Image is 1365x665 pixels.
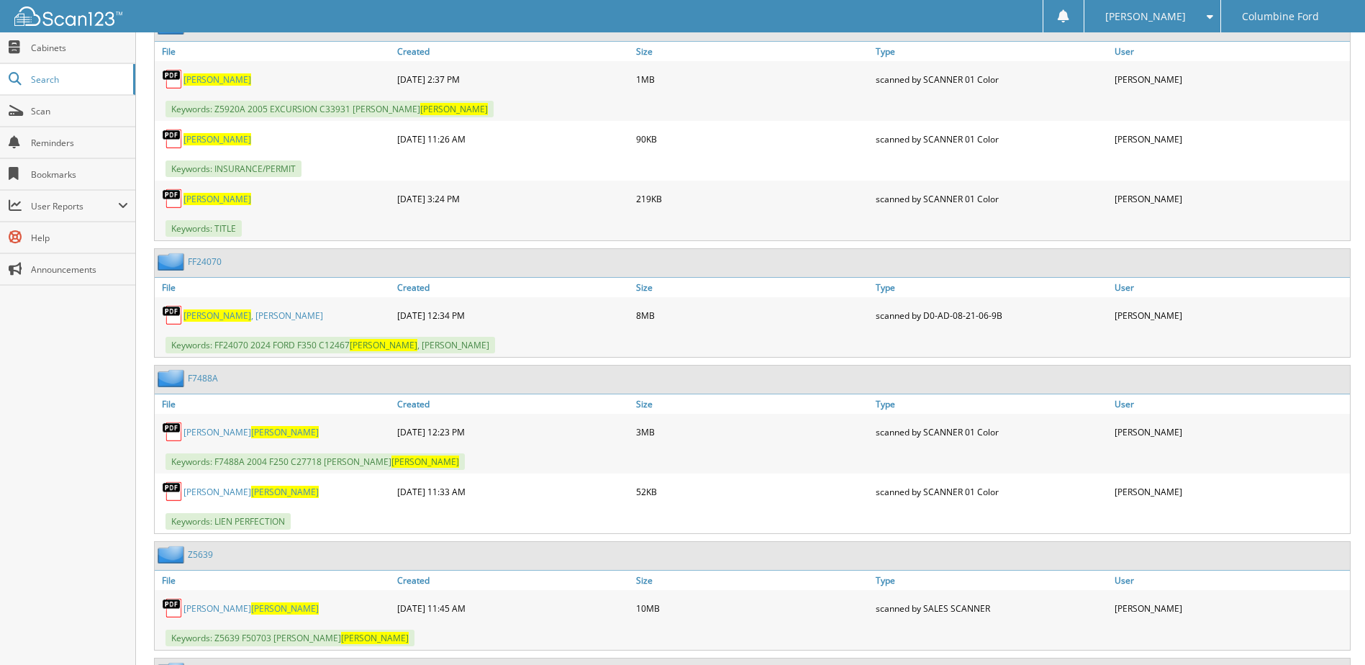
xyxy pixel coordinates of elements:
[31,200,118,212] span: User Reports
[394,594,632,623] div: [DATE] 11:45 AM
[31,105,128,117] span: Scan
[188,548,213,561] a: Z5639
[394,65,632,94] div: [DATE] 2:37 PM
[1111,125,1350,153] div: [PERSON_NAME]
[183,602,319,615] a: [PERSON_NAME][PERSON_NAME]
[31,42,128,54] span: Cabinets
[165,630,414,646] span: Keywords: Z5639 F50703 [PERSON_NAME]
[1111,477,1350,506] div: [PERSON_NAME]
[165,160,301,177] span: Keywords: INSURANCE/PERMIT
[341,632,409,644] span: [PERSON_NAME]
[165,101,494,117] span: Keywords: Z5920A 2005 EXCURSION C33931 [PERSON_NAME]
[872,184,1111,213] div: scanned by SCANNER 01 Color
[162,597,183,619] img: PDF.png
[394,417,632,446] div: [DATE] 12:23 PM
[872,417,1111,446] div: scanned by SCANNER 01 Color
[872,594,1111,623] div: scanned by SALES SCANNER
[1111,184,1350,213] div: [PERSON_NAME]
[183,309,251,322] span: [PERSON_NAME]
[31,137,128,149] span: Reminders
[183,133,251,145] a: [PERSON_NAME]
[1111,571,1350,590] a: User
[188,372,218,384] a: F7488A
[31,168,128,181] span: Bookmarks
[420,103,488,115] span: [PERSON_NAME]
[162,304,183,326] img: PDF.png
[155,394,394,414] a: File
[251,486,319,498] span: [PERSON_NAME]
[1111,42,1350,61] a: User
[1105,12,1186,21] span: [PERSON_NAME]
[632,571,871,590] a: Size
[162,481,183,502] img: PDF.png
[872,394,1111,414] a: Type
[632,42,871,61] a: Size
[251,602,319,615] span: [PERSON_NAME]
[632,394,871,414] a: Size
[872,477,1111,506] div: scanned by SCANNER 01 Color
[632,594,871,623] div: 10MB
[632,125,871,153] div: 90KB
[394,278,632,297] a: Created
[165,453,465,470] span: Keywords: F7488A 2004 F250 C27718 [PERSON_NAME]
[632,184,871,213] div: 219KB
[251,426,319,438] span: [PERSON_NAME]
[155,42,394,61] a: File
[162,128,183,150] img: PDF.png
[155,278,394,297] a: File
[1293,596,1365,665] iframe: Chat Widget
[394,477,632,506] div: [DATE] 11:33 AM
[394,394,632,414] a: Created
[1111,417,1350,446] div: [PERSON_NAME]
[183,486,319,498] a: [PERSON_NAME][PERSON_NAME]
[350,339,417,351] span: [PERSON_NAME]
[162,421,183,443] img: PDF.png
[1242,12,1319,21] span: Columbine Ford
[394,42,632,61] a: Created
[872,125,1111,153] div: scanned by SCANNER 01 Color
[1111,278,1350,297] a: User
[31,73,126,86] span: Search
[872,301,1111,330] div: scanned by D0-AD-08-21-06-9B
[1111,301,1350,330] div: [PERSON_NAME]
[1111,65,1350,94] div: [PERSON_NAME]
[183,73,251,86] a: [PERSON_NAME]
[158,253,188,271] img: folder2.png
[165,513,291,530] span: Keywords: LIEN PERFECTION
[394,301,632,330] div: [DATE] 12:34 PM
[162,68,183,90] img: PDF.png
[872,278,1111,297] a: Type
[872,571,1111,590] a: Type
[394,571,632,590] a: Created
[632,278,871,297] a: Size
[155,571,394,590] a: File
[165,337,495,353] span: Keywords: FF24070 2024 FORD F350 C12467 , [PERSON_NAME]
[183,426,319,438] a: [PERSON_NAME][PERSON_NAME]
[31,232,128,244] span: Help
[158,369,188,387] img: folder2.png
[158,546,188,564] img: folder2.png
[632,417,871,446] div: 3MB
[183,193,251,205] a: [PERSON_NAME]
[188,255,222,268] a: FF24070
[14,6,122,26] img: scan123-logo-white.svg
[31,263,128,276] span: Announcements
[394,184,632,213] div: [DATE] 3:24 PM
[183,309,323,322] a: [PERSON_NAME], [PERSON_NAME]
[632,477,871,506] div: 52KB
[632,301,871,330] div: 8MB
[1111,394,1350,414] a: User
[872,65,1111,94] div: scanned by SCANNER 01 Color
[165,220,242,237] span: Keywords: TITLE
[632,65,871,94] div: 1MB
[872,42,1111,61] a: Type
[1111,594,1350,623] div: [PERSON_NAME]
[391,456,459,468] span: [PERSON_NAME]
[394,125,632,153] div: [DATE] 11:26 AM
[162,188,183,209] img: PDF.png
